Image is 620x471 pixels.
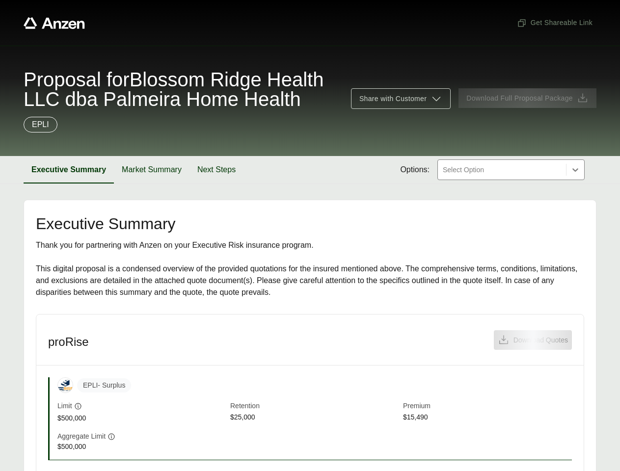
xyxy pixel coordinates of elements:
span: Options: [400,164,430,176]
span: EPLI - Surplus [77,378,131,392]
button: Next Steps [189,156,243,183]
button: Market Summary [114,156,189,183]
h2: Executive Summary [36,216,584,232]
span: Retention [230,401,399,412]
span: Share with Customer [359,94,427,104]
h3: proRise [48,335,89,349]
span: $500,000 [57,413,226,423]
button: Executive Summary [24,156,114,183]
button: Share with Customer [351,88,451,109]
button: Get Shareable Link [513,14,596,32]
p: EPLI [32,119,49,131]
span: Aggregate Limit [57,431,106,442]
span: Premium [403,401,572,412]
div: Thank you for partnering with Anzen on your Executive Risk insurance program. This digital propos... [36,239,584,298]
img: proRise Insurance Services LLC [58,378,73,392]
a: Anzen website [24,17,85,29]
span: $15,490 [403,412,572,423]
span: $500,000 [57,442,226,452]
span: $25,000 [230,412,399,423]
span: Proposal for Blossom Ridge Health LLC dba Palmeira Home Health [24,70,339,109]
span: Limit [57,401,72,411]
span: Get Shareable Link [517,18,593,28]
